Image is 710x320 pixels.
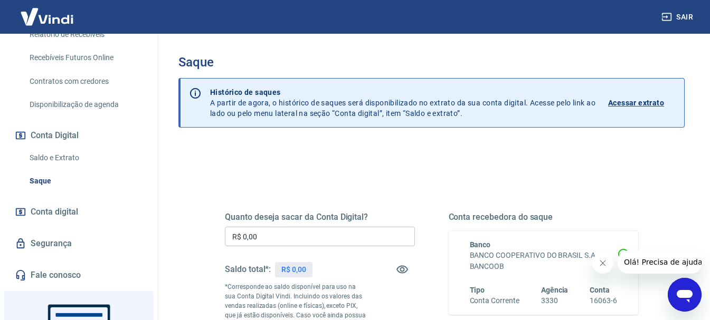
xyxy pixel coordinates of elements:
[13,232,145,255] a: Segurança
[541,295,569,306] h6: 3330
[225,212,415,222] h5: Quanto deseja sacar da Conta Digital?
[25,94,145,115] a: Disponibilização de agenda
[541,286,569,294] span: Agência
[470,240,491,249] span: Banco
[25,24,145,45] a: Relatório de Recebíveis
[13,1,81,33] img: Vindi
[281,264,306,275] p: R$ 0,00
[618,250,702,274] iframe: Mensagem da empresa
[668,278,702,312] iframe: Botão para abrir a janela de mensagens
[608,87,676,119] a: Acessar extrato
[13,124,145,147] button: Conta Digital
[210,87,595,119] p: A partir de agora, o histórico de saques será disponibilizado no extrato da sua conta digital. Ac...
[210,87,595,98] p: Histórico de saques
[6,7,89,16] span: Olá! Precisa de ajuda?
[470,286,485,294] span: Tipo
[25,170,145,192] a: Saque
[13,200,145,224] a: Conta digital
[590,286,610,294] span: Conta
[592,253,613,274] iframe: Fechar mensagem
[470,295,519,306] h6: Conta Corrente
[659,7,697,27] button: Sair
[449,212,639,222] h5: Conta recebedora do saque
[178,55,685,70] h3: Saque
[25,71,145,92] a: Contratos com credores
[25,147,145,169] a: Saldo e Extrato
[470,250,618,272] h6: BANCO COOPERATIVO DO BRASIL S.A. - BANCOOB
[25,47,145,69] a: Recebíveis Futuros Online
[13,264,145,287] a: Fale conosco
[590,295,617,306] h6: 16063-6
[608,98,664,108] p: Acessar extrato
[225,264,271,275] h5: Saldo total*:
[31,205,78,219] span: Conta digital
